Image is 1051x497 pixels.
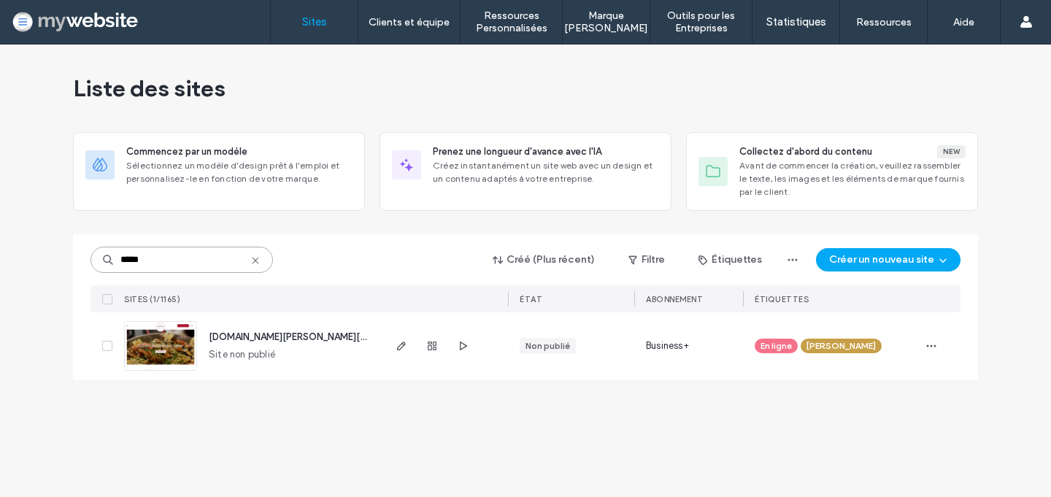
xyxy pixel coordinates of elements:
[525,339,570,352] div: Non publié
[369,16,450,28] label: Clients et équipe
[209,347,275,362] span: Site non publié
[739,159,966,199] span: Avant de commencer la création, veuillez rassembler le texte, les images et les éléments de marqu...
[761,339,792,352] span: En ligne
[686,132,978,211] div: Collectez d'abord du contenuNewAvant de commencer la création, veuillez rassembler le texte, les ...
[302,15,327,28] label: Sites
[480,248,608,271] button: Créé (Plus récent)
[806,339,876,352] span: [PERSON_NAME]
[126,159,353,185] span: Sélectionnez un modèle d'design prêt à l'emploi et personnalisez-le en fonction de votre marque.
[650,9,752,34] label: Outils pour les Entreprises
[739,145,872,159] span: Collectez d'abord du contenu
[614,248,680,271] button: Filtre
[73,132,365,211] div: Commencez par un modèleSélectionnez un modèle d'design prêt à l'emploi et personnalisez-le en fon...
[433,145,601,159] span: Prenez une longueur d'avance avec l'IA
[816,248,960,271] button: Créer un nouveau site
[766,15,826,28] label: Statistiques
[209,331,430,342] a: [DOMAIN_NAME][PERSON_NAME][PERSON_NAME]
[32,10,67,23] span: Aiuto
[433,159,659,185] span: Créez instantanément un site web avec un design et un contenu adaptés à votre entreprise.
[380,132,671,211] div: Prenez une longueur d'avance avec l'IACréez instantanément un site web avec un design et un conte...
[563,9,650,34] label: Marque [PERSON_NAME]
[755,294,809,304] span: ÉTIQUETTES
[856,16,912,28] label: Ressources
[461,9,562,34] label: Ressources Personnalisées
[646,294,703,304] span: Abonnement
[520,294,542,304] span: ÉTAT
[646,339,689,353] span: Business+
[937,145,966,158] div: New
[953,16,974,28] label: Aide
[126,145,247,159] span: Commencez par un modèle
[73,74,226,103] span: Liste des sites
[685,248,775,271] button: Étiquettes
[124,294,180,304] span: SITES (1/1165)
